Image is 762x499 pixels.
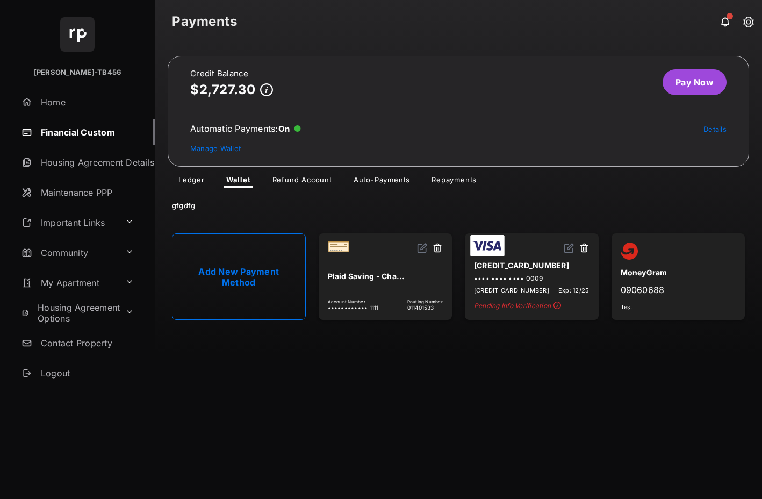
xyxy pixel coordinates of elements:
[474,287,549,294] span: [CREDIT_CARD_NUMBER]
[417,243,428,253] img: svg+xml;base64,PHN2ZyB2aWV3Qm94PSIwIDAgMjQgMjQiIHdpZHRoPSIxNiIgaGVpZ2h0PSIxNiIgZmlsbD0ibm9uZSIgeG...
[474,274,590,282] div: •••• •••• •••• 0009
[264,175,341,188] a: Refund Account
[17,300,121,326] a: Housing Agreement Options
[407,304,443,311] span: 011401533
[60,17,95,52] img: svg+xml;base64,PHN2ZyB4bWxucz0iaHR0cDovL3d3dy53My5vcmcvMjAwMC9zdmciIHdpZHRoPSI2NCIgaGVpZ2h0PSI2NC...
[17,180,155,205] a: Maintenance PPP
[190,69,273,78] h2: Credit Balance
[17,240,121,266] a: Community
[218,175,260,188] a: Wallet
[474,256,590,274] div: [CREDIT_CARD_NUMBER]
[190,123,301,134] div: Automatic Payments :
[474,302,590,311] span: Pending Info Verification
[17,270,121,296] a: My Apartment
[190,82,256,97] p: $2,727.30
[17,149,155,175] a: Housing Agreement Details
[621,303,633,311] span: Test
[345,175,419,188] a: Auto-Payments
[17,210,121,236] a: Important Links
[172,233,306,320] a: Add New Payment Method
[703,125,727,133] a: Details
[278,124,290,134] span: On
[564,243,574,253] img: svg+xml;base64,PHN2ZyB2aWV3Qm94PSIwIDAgMjQgMjQiIHdpZHRoPSIxNiIgaGVpZ2h0PSIxNiIgZmlsbD0ibm9uZSIgeG...
[17,330,155,356] a: Contact Property
[17,89,155,115] a: Home
[621,263,736,281] div: MoneyGram
[155,188,762,218] div: gfgdfg
[170,175,213,188] a: Ledger
[190,144,241,153] a: Manage Wallet
[328,299,379,304] span: Account Number
[34,67,121,78] p: [PERSON_NAME]-TB456
[17,360,155,386] a: Logout
[558,287,589,294] span: Exp: 12/25
[621,284,736,295] div: 09060688
[17,119,155,145] a: Financial Custom
[172,15,237,28] strong: Payments
[328,304,379,311] span: •••••••••••• 1111
[407,299,443,304] span: Routing Number
[328,267,443,285] div: Plaid Saving - Cha...
[423,175,485,188] a: Repayments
